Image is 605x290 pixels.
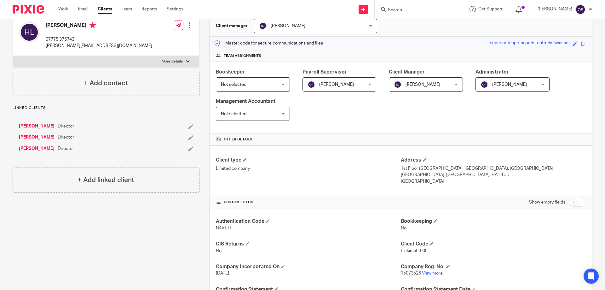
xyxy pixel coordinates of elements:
[214,40,323,46] p: Master code for secure communications and files
[216,69,245,74] span: Bookkeeper
[490,40,570,47] div: superior-taupe-houndstooth-dishwasher
[167,6,183,12] a: Settings
[58,123,74,129] span: Director
[58,6,68,12] a: Work
[58,134,74,140] span: Director
[401,263,586,270] h4: Company Reg. No.
[122,6,132,12] a: Team
[394,81,401,88] img: svg%3E
[46,22,152,30] h4: [PERSON_NAME]
[19,123,55,129] a: [PERSON_NAME]
[221,82,246,87] span: Not selected
[401,226,406,230] span: No
[308,81,315,88] img: svg%3E
[216,200,401,205] h4: CUSTOM FIELDS
[162,59,183,64] p: More details
[259,22,267,30] img: svg%3E
[401,218,586,225] h4: Bookkeeping
[478,7,503,11] span: Get Support
[58,145,74,152] span: Director
[216,99,275,104] span: Management Accountant
[84,78,128,88] h4: + Add contact
[216,249,222,253] span: No
[401,271,421,275] span: 15073526
[387,8,444,13] input: Search
[389,69,425,74] span: Client Manager
[216,263,401,270] h4: Company Incorporated On
[575,4,585,15] img: svg%3E
[216,226,232,230] span: N4VT7T
[13,5,44,14] img: Pixie
[529,199,565,205] label: Show empty fields
[46,36,152,43] p: 07775 375743
[422,271,443,275] a: View more
[401,249,428,253] span: Lickimat100L
[538,6,572,12] p: [PERSON_NAME]
[302,69,347,74] span: Payroll Supervisor
[224,53,261,58] span: Team assignments
[406,82,440,87] span: [PERSON_NAME]
[221,112,246,116] span: Not selected
[19,134,55,140] a: [PERSON_NAME]
[13,105,199,110] p: Linked clients
[98,6,112,12] a: Clients
[224,137,252,142] span: Other details
[401,165,586,172] p: 1st Floor [GEOGRAPHIC_DATA], [GEOGRAPHIC_DATA], [GEOGRAPHIC_DATA]
[216,271,229,275] span: [DATE]
[141,6,157,12] a: Reports
[216,157,401,163] h4: Client type
[19,145,55,152] a: [PERSON_NAME]
[475,69,509,74] span: Administrator
[319,82,354,87] span: [PERSON_NAME]
[78,175,134,185] h4: + Add linked client
[401,172,586,178] p: [GEOGRAPHIC_DATA], [GEOGRAPHIC_DATA], HA1 1UD
[401,178,586,185] p: [GEOGRAPHIC_DATA]
[216,23,248,29] h3: Client manager
[401,157,586,163] h4: Address
[481,81,488,88] img: svg%3E
[89,22,96,28] i: Primary
[216,241,401,247] h4: CIS Returns
[46,43,152,49] p: [PERSON_NAME][EMAIL_ADDRESS][DOMAIN_NAME]
[216,218,401,225] h4: Authentication Code
[492,82,527,87] span: [PERSON_NAME]
[271,24,305,28] span: [PERSON_NAME]
[19,22,39,42] img: svg%3E
[216,165,401,172] p: Limited company
[401,241,586,247] h4: Client Code
[78,6,88,12] a: Email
